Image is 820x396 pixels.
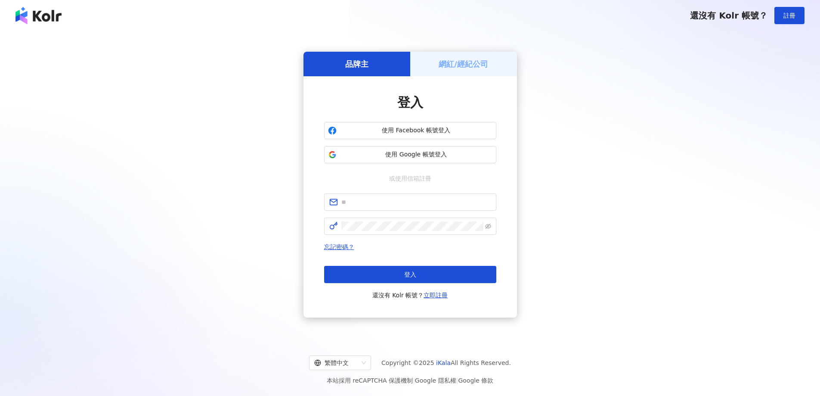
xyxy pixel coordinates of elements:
[383,174,437,183] span: 或使用信箱註冊
[324,266,496,283] button: 登入
[424,292,448,299] a: 立即註冊
[404,271,416,278] span: 登入
[690,10,767,21] span: 還沒有 Kolr 帳號？
[413,377,415,384] span: |
[439,59,488,69] h5: 網紅/經紀公司
[415,377,456,384] a: Google 隱私權
[340,126,492,135] span: 使用 Facebook 帳號登入
[345,59,368,69] h5: 品牌主
[340,150,492,159] span: 使用 Google 帳號登入
[458,377,493,384] a: Google 條款
[324,146,496,163] button: 使用 Google 帳號登入
[324,243,354,250] a: 忘記密碼？
[314,356,358,370] div: 繁體中文
[327,375,493,386] span: 本站採用 reCAPTCHA 保護機制
[324,122,496,139] button: 使用 Facebook 帳號登入
[397,95,423,110] span: 登入
[783,12,795,19] span: 註冊
[774,7,805,24] button: 註冊
[15,7,62,24] img: logo
[372,290,448,300] span: 還沒有 Kolr 帳號？
[436,359,451,366] a: iKala
[485,223,491,229] span: eye-invisible
[381,358,511,368] span: Copyright © 2025 All Rights Reserved.
[456,377,458,384] span: |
